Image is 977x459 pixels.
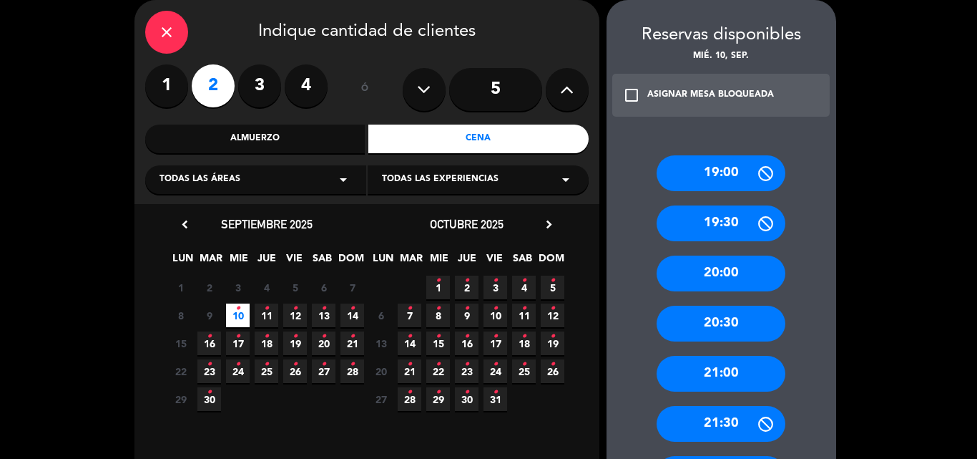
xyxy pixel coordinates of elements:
span: 15 [169,332,192,355]
label: 3 [238,64,281,107]
span: 13 [369,332,393,355]
span: 21 [340,332,364,355]
i: • [264,353,269,376]
span: 11 [255,304,278,327]
div: mié. 10, sep. [607,49,836,64]
label: 4 [285,64,328,107]
span: 23 [197,359,221,383]
div: 21:00 [657,356,785,392]
span: VIE [483,250,506,274]
span: SAB [511,250,534,274]
i: • [207,381,212,404]
span: 25 [255,359,278,383]
i: • [207,325,212,348]
span: 6 [312,276,335,299]
div: 19:30 [657,206,785,241]
div: Almuerzo [145,125,365,153]
i: • [350,353,355,376]
i: • [407,353,412,376]
span: 15 [426,332,450,355]
i: close [158,24,175,41]
span: 4 [512,276,536,299]
i: • [235,325,240,348]
span: 26 [541,359,564,383]
span: 13 [312,304,335,327]
span: 19 [283,332,307,355]
span: 2 [197,276,221,299]
span: MAR [199,250,222,274]
i: • [464,353,469,376]
span: 24 [226,359,250,383]
span: 3 [483,276,507,299]
span: 23 [455,359,478,383]
span: 21 [398,359,421,383]
span: DOM [338,250,362,274]
i: • [550,269,555,292]
span: 1 [169,276,192,299]
i: arrow_drop_down [335,171,352,188]
i: • [235,353,240,376]
div: Cena [368,125,589,153]
span: 22 [169,359,192,383]
span: 16 [455,332,478,355]
label: 2 [192,64,235,107]
i: • [321,325,326,348]
span: MAR [399,250,423,274]
i: • [407,325,412,348]
i: • [436,353,441,376]
i: chevron_right [541,217,556,232]
i: • [521,297,526,320]
i: check_box_outline_blank [623,87,640,104]
i: • [207,353,212,376]
i: • [493,325,498,348]
i: • [235,297,240,320]
i: • [521,325,526,348]
i: • [550,353,555,376]
span: 8 [169,304,192,327]
i: • [436,381,441,404]
i: • [407,297,412,320]
span: 18 [512,332,536,355]
i: chevron_left [177,217,192,232]
span: 8 [426,304,450,327]
i: • [436,297,441,320]
span: 28 [398,387,421,411]
span: 12 [283,304,307,327]
i: • [550,297,555,320]
span: 14 [398,332,421,355]
span: 17 [226,332,250,355]
span: 26 [283,359,307,383]
span: 10 [483,304,507,327]
i: • [321,353,326,376]
span: MIE [427,250,451,274]
span: 18 [255,332,278,355]
div: ó [342,64,388,115]
span: 2 [455,276,478,299]
span: JUE [455,250,478,274]
span: 14 [340,304,364,327]
i: • [493,269,498,292]
span: 28 [340,359,364,383]
span: 24 [483,359,507,383]
i: • [293,353,298,376]
span: 16 [197,332,221,355]
span: 3 [226,276,250,299]
i: • [493,381,498,404]
i: • [436,269,441,292]
span: 1 [426,276,450,299]
span: LUN [171,250,195,274]
i: • [464,297,469,320]
div: 20:00 [657,256,785,291]
span: 30 [197,387,221,411]
i: • [521,269,526,292]
span: 25 [512,359,536,383]
span: 29 [426,387,450,411]
i: • [350,297,355,320]
i: • [293,297,298,320]
span: Todas las experiencias [382,173,499,187]
i: • [464,381,469,404]
div: 19:00 [657,155,785,191]
span: VIE [283,250,306,274]
i: • [293,325,298,348]
span: MIE [227,250,250,274]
